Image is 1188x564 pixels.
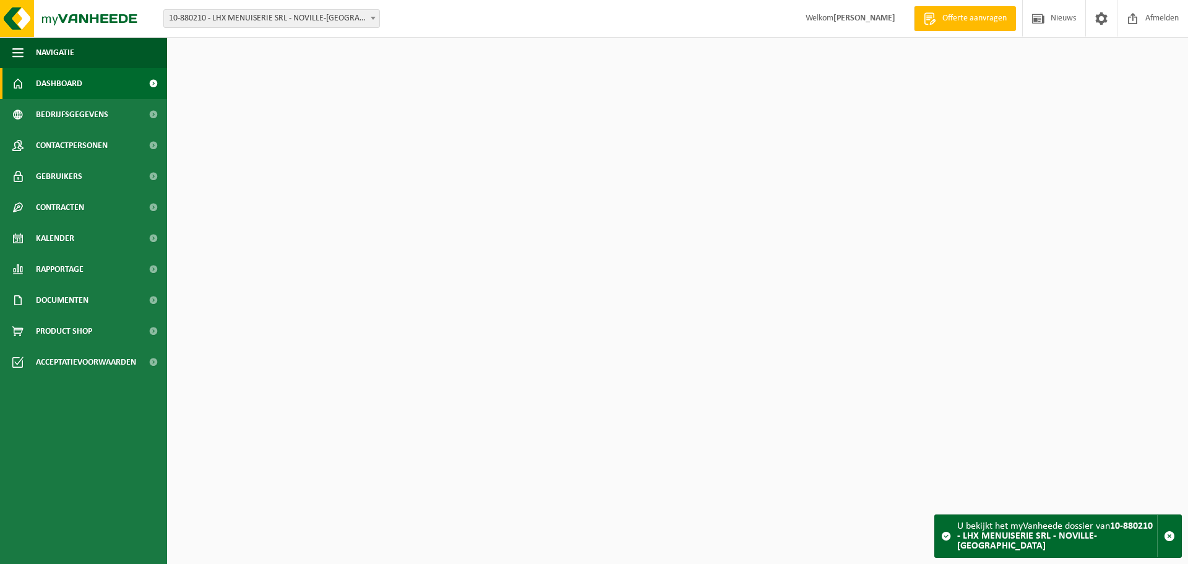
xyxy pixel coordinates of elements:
[36,285,88,316] span: Documenten
[36,68,82,99] span: Dashboard
[36,347,136,378] span: Acceptatievoorwaarden
[914,6,1016,31] a: Offerte aanvragen
[164,10,379,27] span: 10-880210 - LHX MENUISERIE SRL - NOVILLE-SUR-MÉHAIGNE
[36,316,92,347] span: Product Shop
[36,37,74,68] span: Navigatie
[957,521,1153,551] strong: 10-880210 - LHX MENUISERIE SRL - NOVILLE-[GEOGRAPHIC_DATA]
[36,99,108,130] span: Bedrijfsgegevens
[36,254,84,285] span: Rapportage
[36,161,82,192] span: Gebruikers
[163,9,380,28] span: 10-880210 - LHX MENUISERIE SRL - NOVILLE-SUR-MÉHAIGNE
[36,192,84,223] span: Contracten
[957,515,1157,557] div: U bekijkt het myVanheede dossier van
[833,14,895,23] strong: [PERSON_NAME]
[939,12,1010,25] span: Offerte aanvragen
[36,223,74,254] span: Kalender
[36,130,108,161] span: Contactpersonen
